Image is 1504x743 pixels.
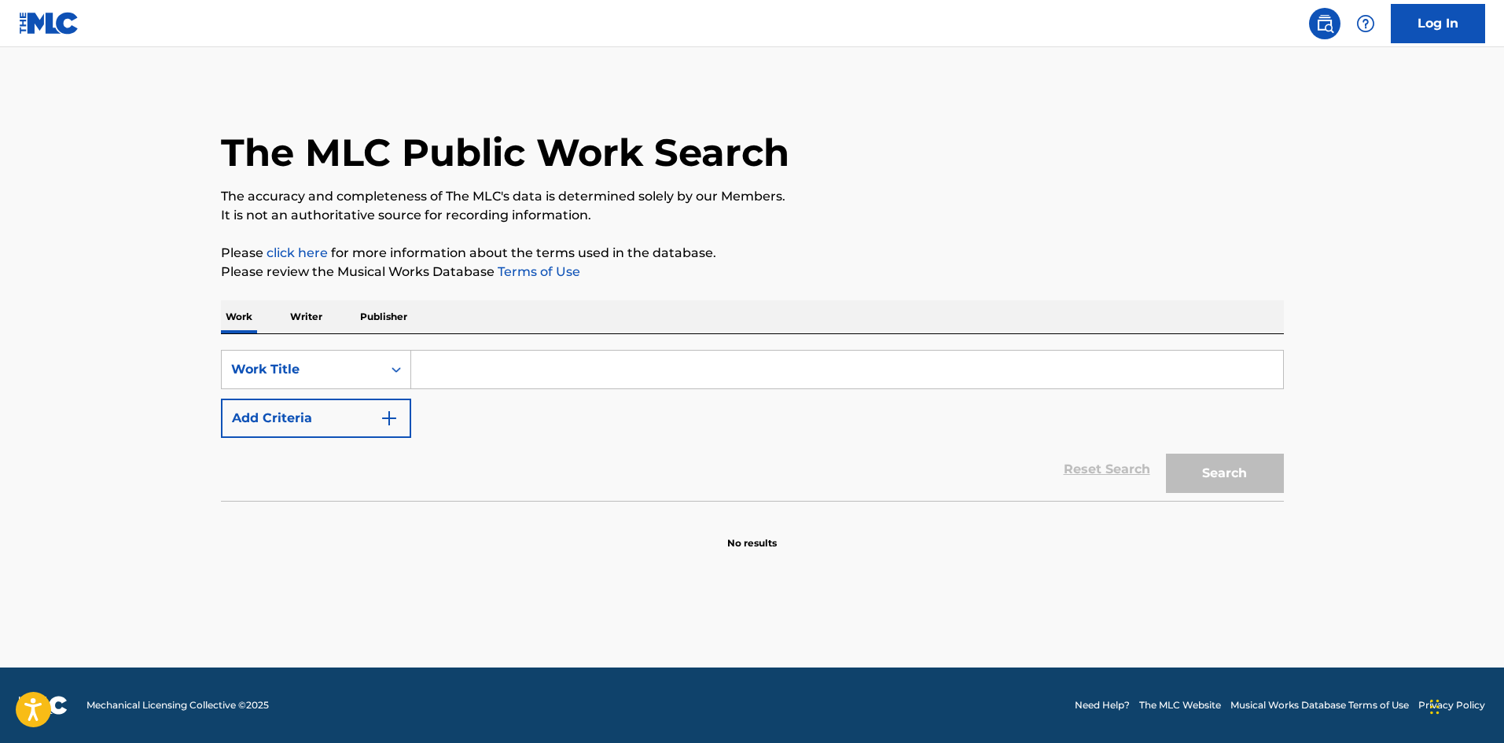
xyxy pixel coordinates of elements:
[19,12,79,35] img: MLC Logo
[380,409,399,428] img: 9d2ae6d4665cec9f34b9.svg
[495,264,580,279] a: Terms of Use
[221,399,411,438] button: Add Criteria
[1139,698,1221,712] a: The MLC Website
[1350,8,1381,39] div: Help
[1230,698,1409,712] a: Musical Works Database Terms of Use
[221,263,1284,281] p: Please review the Musical Works Database
[221,244,1284,263] p: Please for more information about the terms used in the database.
[727,517,777,550] p: No results
[1309,8,1340,39] a: Public Search
[1425,668,1504,743] iframe: Chat Widget
[1356,14,1375,33] img: help
[221,187,1284,206] p: The accuracy and completeness of The MLC's data is determined solely by our Members.
[221,350,1284,501] form: Search Form
[267,245,328,260] a: click here
[1391,4,1485,43] a: Log In
[231,360,373,379] div: Work Title
[221,206,1284,225] p: It is not an authoritative source for recording information.
[86,698,269,712] span: Mechanical Licensing Collective © 2025
[1418,698,1485,712] a: Privacy Policy
[285,300,327,333] p: Writer
[1315,14,1334,33] img: search
[355,300,412,333] p: Publisher
[1075,698,1130,712] a: Need Help?
[1430,683,1440,730] div: Drag
[19,696,68,715] img: logo
[221,129,789,176] h1: The MLC Public Work Search
[221,300,257,333] p: Work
